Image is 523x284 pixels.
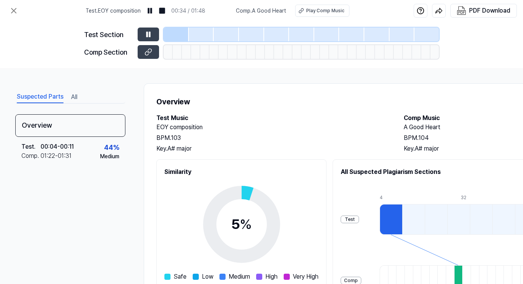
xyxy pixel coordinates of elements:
[174,272,187,281] span: Safe
[341,216,359,223] div: Test
[84,47,133,57] div: Comp Section
[164,167,318,177] h2: Similarity
[21,142,41,151] div: Test .
[293,272,318,281] span: Very High
[417,7,424,15] img: help
[202,272,213,281] span: Low
[240,216,252,232] span: %
[229,272,250,281] span: Medium
[21,151,41,161] div: Comp .
[469,6,510,16] div: PDF Download
[41,142,74,151] div: 00:04 - 00:11
[156,133,388,143] div: BPM. 103
[171,7,205,15] div: 00:34 / 01:48
[306,7,344,14] div: Play Comp Music
[41,151,71,161] div: 01:22 - 01:31
[15,114,125,137] div: Overview
[156,144,388,153] div: Key. A# major
[158,7,166,15] img: stop
[236,7,286,15] span: Comp . A Good Heart
[17,91,63,103] button: Suspected Parts
[104,142,119,153] div: 44 %
[100,153,119,161] div: Medium
[231,214,252,235] div: 5
[71,91,77,103] button: All
[156,123,388,132] h2: EOY composition
[457,6,466,15] img: PDF Download
[156,114,388,123] h2: Test Music
[146,7,154,15] img: pause
[435,7,443,15] img: share
[461,194,483,201] div: 32
[380,194,402,201] div: 4
[295,5,349,17] button: Play Comp Music
[265,272,278,281] span: High
[84,29,133,40] div: Test Section
[455,4,512,17] button: PDF Download
[86,7,141,15] span: Test . EOY composition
